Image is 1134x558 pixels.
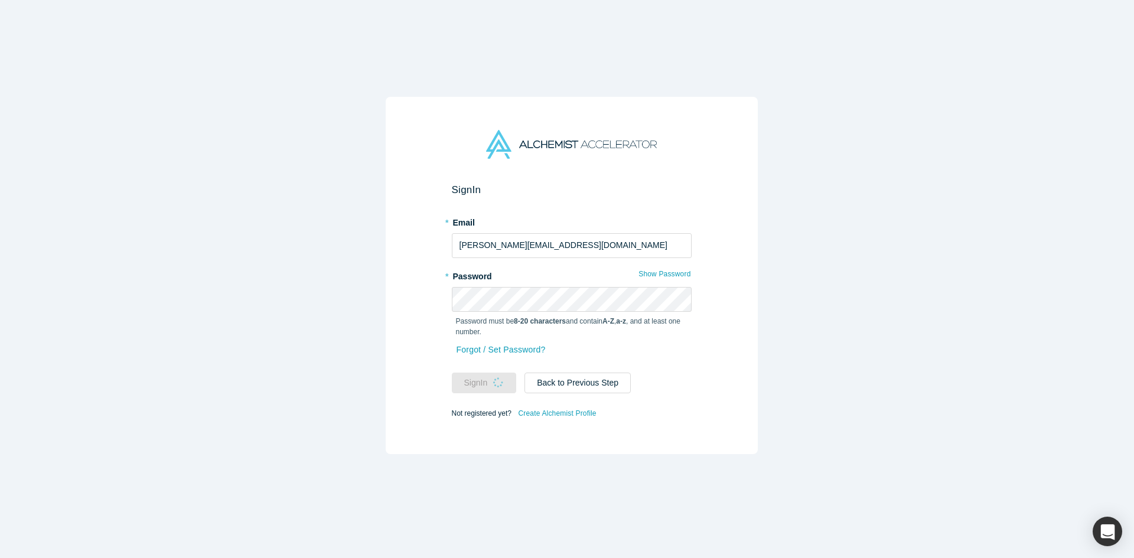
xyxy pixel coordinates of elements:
[456,340,546,360] a: Forgot / Set Password?
[517,406,597,421] a: Create Alchemist Profile
[456,316,687,337] p: Password must be and contain , , and at least one number.
[452,266,692,283] label: Password
[524,373,631,393] button: Back to Previous Step
[616,317,626,325] strong: a-z
[638,266,691,282] button: Show Password
[514,317,566,325] strong: 8-20 characters
[602,317,614,325] strong: A-Z
[452,373,517,393] button: SignIn
[452,409,511,417] span: Not registered yet?
[486,130,656,159] img: Alchemist Accelerator Logo
[452,213,692,229] label: Email
[452,184,692,196] h2: Sign In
